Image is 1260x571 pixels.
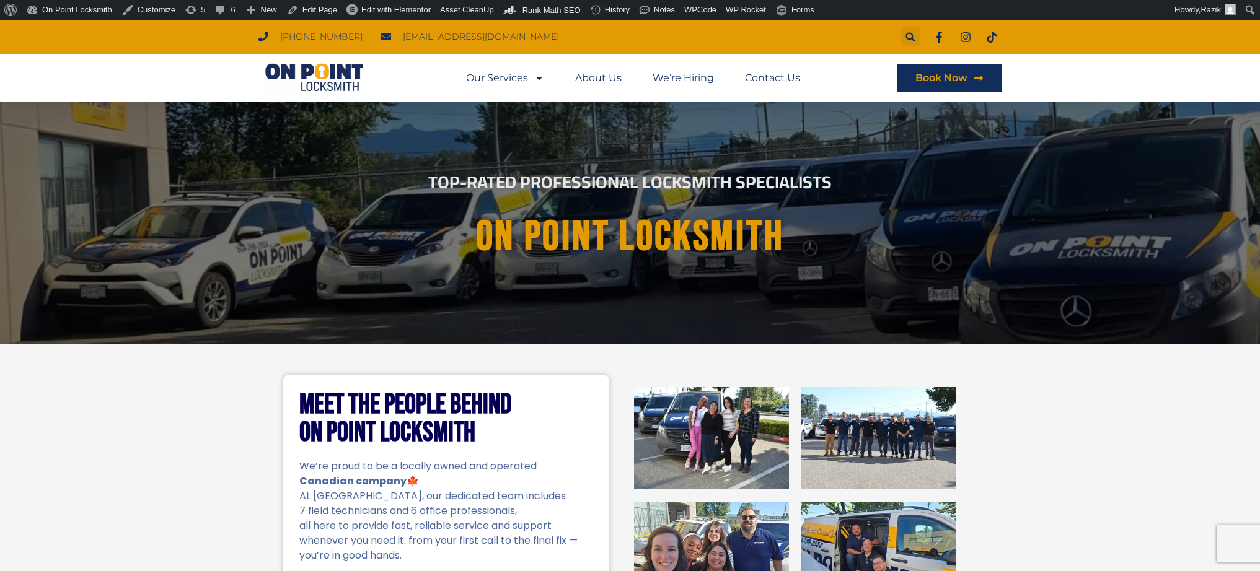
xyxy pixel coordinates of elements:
span: Book Now [915,73,967,83]
span: [PHONE_NUMBER] [277,28,363,45]
p: We’re proud to be a locally owned and operated [299,459,593,474]
nav: Menu [466,64,800,92]
img: On Point Locksmith Port Coquitlam, BC 1 [634,387,789,489]
p: you’re in good hands. [299,548,593,563]
p: all here to provide fast, reliable service and support [299,518,593,533]
div: Search [901,27,920,46]
strong: Canadian company [299,474,407,488]
a: About Us [575,64,622,92]
h1: On point Locksmith [296,214,964,260]
a: Contact Us [745,64,800,92]
img: On Point Locksmith Port Coquitlam, BC 2 [801,387,956,489]
p: whenever you need it. from your first call to the final fix — [299,533,593,548]
span: Razik [1201,5,1221,14]
span: Rank Math SEO [522,6,581,15]
a: Book Now [897,64,1002,92]
a: Our Services [466,64,544,92]
h2: Top-Rated Professional Locksmith Specialists [286,173,975,191]
p: 🍁 At [GEOGRAPHIC_DATA], our dedicated team includes [299,474,593,503]
span: [EMAIL_ADDRESS][DOMAIN_NAME] [400,28,559,45]
a: We’re Hiring [653,64,714,92]
h2: Meet the People Behind On Point Locksmith [299,391,593,447]
span: Edit with Elementor [361,5,431,14]
p: 7 field technicians and 6 office professionals, [299,503,593,518]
